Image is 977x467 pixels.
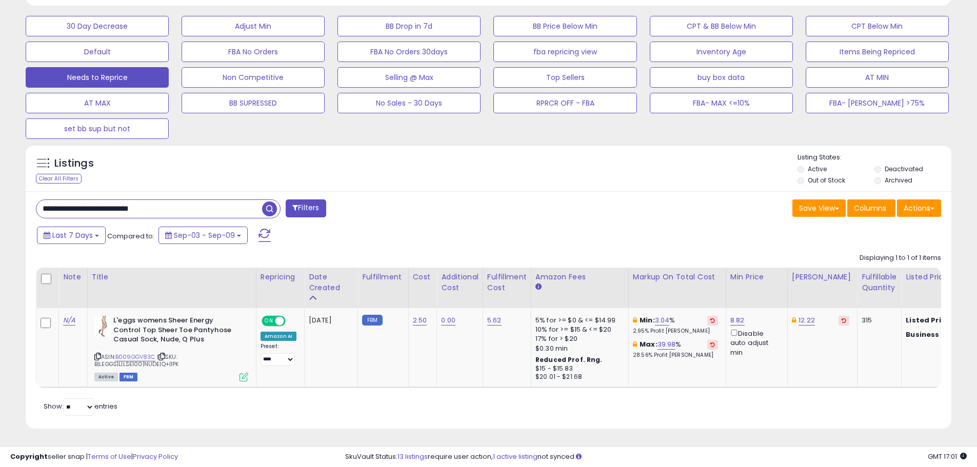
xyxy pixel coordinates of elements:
div: ASIN: [94,316,248,380]
a: 39.98 [657,339,676,350]
button: RPRCR OFF - FBA [493,93,636,113]
b: [EMAIL_ADDRESS][DOMAIN_NAME] [16,158,96,176]
div: Note [63,272,83,282]
b: L'eggs womens Sheer Energy Control Top Sheer Toe Pantyhose Casual Sock, Nude, Q Plus [113,316,238,347]
b: Max: [640,339,657,349]
span: | SKU: B|LEGGS|L|LSE100|NUDE|Q+|1PK [94,353,179,368]
div: Min Price [730,272,783,282]
button: AT MIN [806,67,949,88]
span: Compared to: [107,231,154,241]
label: Active [808,165,827,173]
div: Clear All Filters [36,174,82,184]
a: 3.04 [655,315,670,326]
p: 2.95% Profit [PERSON_NAME] [633,328,718,335]
textarea: Message… [9,314,196,332]
div: The team will get back to you on this. Our usual reply time is a few minutes. You'll get replies ... [16,127,160,177]
button: Columns [847,199,895,217]
button: Default [26,42,169,62]
button: FBA No Orders 30days [337,42,481,62]
button: FBA No Orders [182,42,325,62]
button: CPT & BB Below Min [650,16,793,36]
strong: Copyright [10,452,48,461]
button: BB SUPRESSED [182,93,325,113]
div: % [633,316,718,335]
button: Actions [897,199,941,217]
button: FBA- [PERSON_NAME] >75% [806,93,949,113]
a: B009GGV83C [115,353,155,361]
div: Support • 2m ago [16,186,72,192]
b: Listed Price: [906,315,952,325]
div: Displaying 1 to 1 of 1 items [860,253,941,263]
a: Terms of Use [88,452,131,461]
div: Additional Cost [441,272,478,293]
span: Sep-03 - Sep-09 [174,230,235,240]
div: 17% for > $20 [535,334,621,343]
div: The team will get back to you on this. Our usual reply time is a few minutes.You'll get replies h... [8,121,168,184]
div: Repricing [261,272,300,282]
button: No Sales - 30 Days [337,93,481,113]
div: Support says… [8,121,197,206]
label: Archived [885,176,912,185]
button: BB Price Below Min [493,16,636,36]
span: ON [263,317,275,326]
div: $20.01 - $21.68 [535,373,621,381]
button: Save View [792,199,846,217]
div: Fulfillment [362,272,404,282]
button: Gif picker [32,336,41,344]
a: 13 listings [397,452,428,461]
div: [DATE] [309,316,350,325]
div: Date Created [309,272,353,293]
div: HEY IS THERE A WAY TO PUSH A PRICE TO AMAZON FROM SELLER SNAP [37,80,197,113]
a: N/A [63,315,75,326]
div: Daniel says… [8,80,197,121]
button: buy box data [650,67,793,88]
span: Last 7 Days [52,230,93,240]
button: Selling @ Max [337,67,481,88]
div: Amazon Fees [535,272,624,282]
div: Markup on Total Cost [633,272,722,282]
p: Listing States: [797,153,951,163]
button: Items Being Repriced [806,42,949,62]
button: 30 Day Decrease [26,16,169,36]
small: Amazon Fees. [535,282,542,292]
a: 5.62 [487,315,502,326]
div: Fulfillment Cost [487,272,527,293]
a: 2.50 [413,315,427,326]
button: AT MAX [26,93,169,113]
div: Disable auto adjust min [730,328,780,357]
div: [PERSON_NAME] [792,272,853,282]
button: Top Sellers [493,67,636,88]
button: Home [161,4,180,24]
button: Non Competitive [182,67,325,88]
button: Emoji picker [16,336,24,344]
th: The percentage added to the cost of goods (COGS) that forms the calculator for Min & Max prices. [628,268,726,308]
div: $15 - $15.83 [535,364,621,373]
a: Privacy Policy [133,452,178,461]
span: Show: entries [44,401,117,411]
span: 2025-09-17 17:01 GMT [928,452,967,461]
button: Last 7 Days [37,227,106,244]
b: Min: [640,315,655,325]
img: Profile image for Support [29,6,46,22]
button: Sep-03 - Sep-09 [158,227,248,244]
p: 28.56% Profit [PERSON_NAME] [633,352,718,359]
label: Deactivated [885,165,923,173]
h5: Listings [54,156,94,171]
p: The team can also help [50,13,128,23]
small: FBM [362,315,382,326]
button: BB Drop in 7d [337,16,481,36]
button: set bb sup but not [26,118,169,139]
a: 1 active listing [493,452,537,461]
button: Inventory Age [650,42,793,62]
div: seller snap | | [10,452,178,462]
button: Send a message… [176,332,192,348]
button: Upload attachment [49,336,57,344]
a: 12.22 [799,315,815,326]
button: FBA- MAX <=10% [650,93,793,113]
img: 31LN49dW03L._SL40_.jpg [94,316,111,336]
div: Cost [413,272,433,282]
div: SkuVault Status: require user action, not synced. [345,452,967,462]
span: OFF [284,317,301,326]
div: Amazon AI [261,332,296,341]
div: Preset: [261,343,296,366]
